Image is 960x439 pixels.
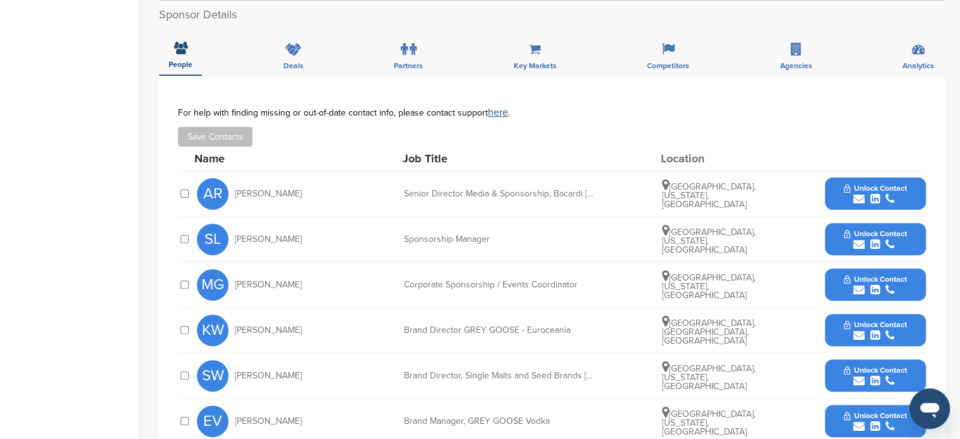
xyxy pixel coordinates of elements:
span: KW [197,315,228,346]
span: Unlock Contact [844,229,906,238]
div: Name [194,153,333,164]
span: Agencies [780,62,812,69]
button: Save Contacts [178,127,252,147]
button: Unlock Contact [829,220,921,258]
span: MG [197,269,228,301]
div: Job Title [403,153,592,164]
span: Deals [283,62,304,69]
span: [GEOGRAPHIC_DATA], [US_STATE], [GEOGRAPHIC_DATA] [662,181,756,210]
div: For help with finding missing or out-of-date contact info, please contact support . [178,107,926,117]
span: [PERSON_NAME] [235,235,302,244]
button: Unlock Contact [829,175,921,213]
span: Analytics [903,62,934,69]
span: SW [197,360,228,392]
button: Unlock Contact [829,311,921,349]
span: Unlock Contact [844,275,906,284]
span: [PERSON_NAME] [235,417,302,426]
iframe: Button to launch messaging window [910,388,950,429]
span: AR [197,178,228,210]
span: Unlock Contact [844,366,906,375]
span: [GEOGRAPHIC_DATA], [US_STATE], [GEOGRAPHIC_DATA] [662,363,756,392]
span: Unlock Contact [844,320,906,329]
span: [PERSON_NAME] [235,280,302,289]
div: Brand Manager, GREY GOOSE Vodka [404,417,593,426]
span: [PERSON_NAME] [235,189,302,198]
div: Corporate Sponsorship / Events Coordinator [404,280,593,289]
span: People [169,61,193,68]
span: Competitors [647,62,689,69]
div: Brand Director GREY GOOSE - Euroceania [404,326,593,335]
span: [PERSON_NAME] [235,326,302,335]
span: [GEOGRAPHIC_DATA], [GEOGRAPHIC_DATA], [GEOGRAPHIC_DATA] [662,318,756,346]
span: [GEOGRAPHIC_DATA], [US_STATE], [GEOGRAPHIC_DATA] [662,409,756,437]
a: here [488,106,508,119]
div: Location [661,153,756,164]
span: SL [197,224,228,255]
h2: Sponsor Details [159,6,945,23]
span: Unlock Contact [844,411,906,420]
span: [PERSON_NAME] [235,371,302,380]
button: Unlock Contact [829,357,921,395]
button: Unlock Contact [829,266,921,304]
span: [GEOGRAPHIC_DATA], [US_STATE], [GEOGRAPHIC_DATA] [662,227,756,255]
div: Senior Director Media & Sponsorship, Bacardi [GEOGRAPHIC_DATA] [404,189,593,198]
span: Partners [394,62,423,69]
span: Key Markets [514,62,557,69]
div: Brand Director, Single Malts and Seed Brands [GEOGRAPHIC_DATA] [404,371,593,380]
span: [GEOGRAPHIC_DATA], [US_STATE], [GEOGRAPHIC_DATA] [662,272,756,301]
span: Unlock Contact [844,184,906,193]
div: Sponsorship Manager [404,235,593,244]
span: EV [197,406,228,437]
